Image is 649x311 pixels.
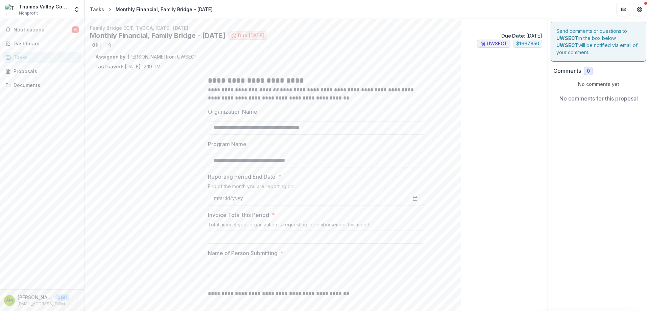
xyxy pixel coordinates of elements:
span: UWSECT [487,41,507,47]
button: Preview fc21bd24-e493-4cee-80a5-09acc45283b0.pdf [90,40,101,50]
div: Total amount your organization is requesting in reimbursement this month. [208,222,424,230]
button: Notifications6 [3,24,81,35]
span: 0 [587,68,590,74]
div: Proposals [14,68,76,75]
strong: Assigned by [95,54,125,60]
span: $ 1667850 [516,41,539,47]
p: User [55,294,69,301]
img: Thames Valley Council for Community Action [5,4,16,15]
a: Dashboard [3,38,81,49]
p: Organization Name [208,108,257,116]
a: Tasks [3,52,81,63]
span: Nonprofit [19,10,38,16]
p: [EMAIL_ADDRESS][DOMAIN_NAME] [18,301,69,307]
div: Tasks [14,54,76,61]
p: No comments yet [553,81,644,88]
div: End of the month you are reporting on [208,183,424,192]
div: Send comments or questions to in the box below. will be notified via email of your comment. [551,22,646,62]
h2: Comments [553,68,581,74]
button: download-word-button [103,40,114,50]
span: 6 [72,26,79,33]
div: Dashboard [14,40,76,47]
strong: UWSECT [556,42,578,48]
div: Documents [14,82,76,89]
button: Get Help [633,3,646,16]
a: Documents [3,80,81,91]
div: Thames Valley Council for Community Action [19,3,69,10]
p: Reporting Period End Date [208,173,275,181]
p: : [PERSON_NAME] from UWSECT [95,53,537,60]
p: : [DATE] [501,32,542,39]
div: Alex Marconi [6,298,13,303]
button: More [72,296,80,305]
strong: UWSECT [556,35,578,41]
button: Partners [617,3,630,16]
h2: Monthly Financial, Family Bridge - [DATE] [90,31,225,40]
p: No comments for this proposal [559,94,638,103]
strong: Last saved: [95,64,123,69]
p: Family Bridge ECT, TVCCA, [DATE]-[DATE] [90,24,542,31]
div: Monthly Financial, Family Bridge - [DATE] [116,6,213,13]
p: Name of Person Submitting [208,249,278,257]
a: Proposals [3,66,81,77]
p: Program Name [208,140,246,148]
a: Tasks [87,4,107,14]
p: [PERSON_NAME] [18,294,53,301]
p: Invoice Total this Period [208,211,269,219]
span: Notifications [14,27,72,33]
strong: Due Date [501,33,524,39]
button: Open entity switcher [72,3,81,16]
div: Tasks [90,6,104,13]
p: [DATE] 12:19 PM [95,63,161,70]
nav: breadcrumb [87,4,215,14]
span: Due [DATE] [238,33,264,39]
